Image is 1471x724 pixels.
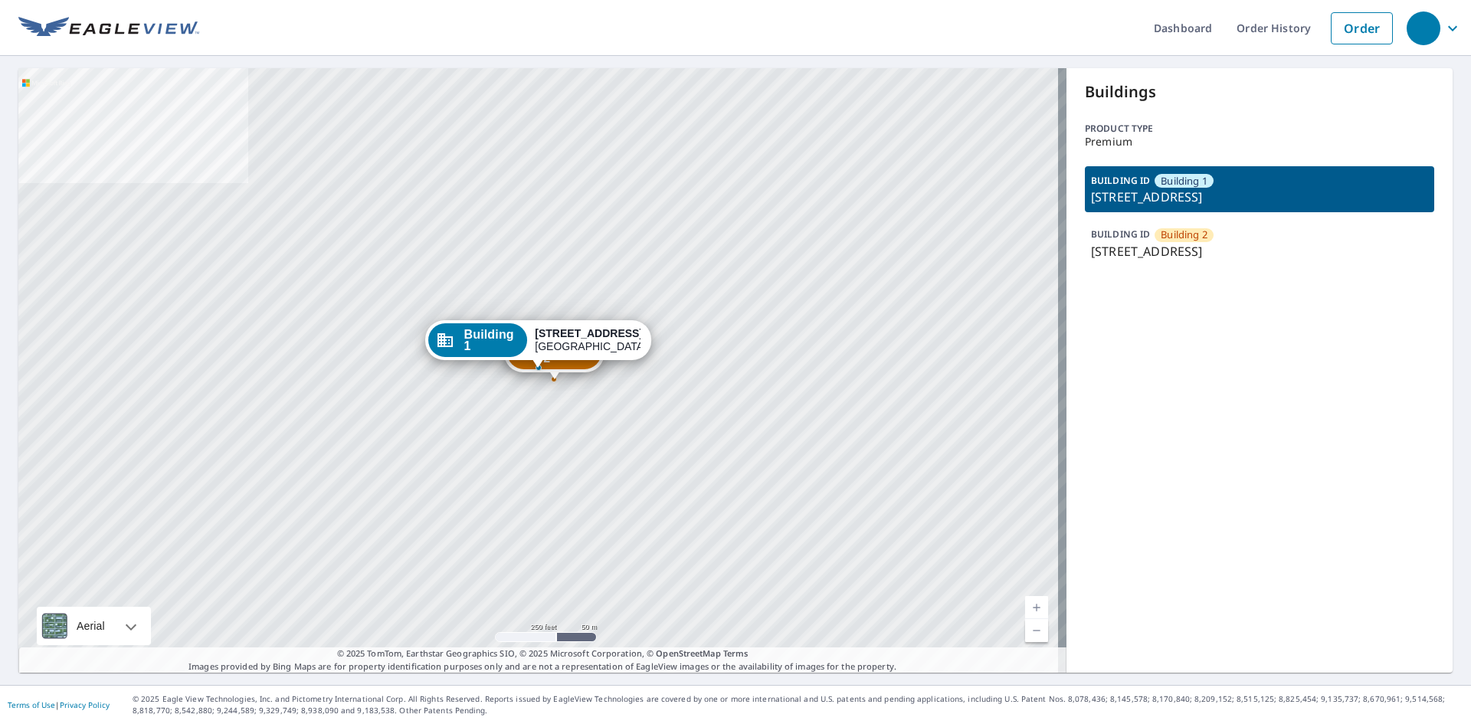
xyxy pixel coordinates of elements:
a: Current Level 17, Zoom In [1025,596,1048,619]
span: Building 1 [464,329,520,352]
p: Premium [1085,136,1434,148]
img: EV Logo [18,17,199,40]
a: Order [1331,12,1393,44]
p: BUILDING ID [1091,228,1150,241]
p: | [8,700,110,709]
p: [STREET_ADDRESS] [1091,242,1428,260]
p: [STREET_ADDRESS] [1091,188,1428,206]
p: Buildings [1085,80,1434,103]
a: Current Level 17, Zoom Out [1025,619,1048,642]
div: Aerial [72,607,110,645]
a: Privacy Policy [60,699,110,710]
p: Product type [1085,122,1434,136]
strong: [STREET_ADDRESS] [535,327,643,339]
a: Terms of Use [8,699,55,710]
span: Building 1 [1161,174,1207,188]
span: Building 2 [1161,228,1207,242]
p: Images provided by Bing Maps are for property identification purposes only and are not a represen... [18,647,1066,673]
a: Terms [723,647,749,659]
p: BUILDING ID [1091,174,1150,187]
div: Aerial [37,607,151,645]
div: Dropped pin, building Building 1, Commercial property, 3600 Hillsboro Pike Nashville, TN 37215 [425,320,652,368]
p: © 2025 Eagle View Technologies, Inc. and Pictometry International Corp. All Rights Reserved. Repo... [133,693,1463,716]
div: [GEOGRAPHIC_DATA] [535,327,640,353]
span: © 2025 TomTom, Earthstar Geographics SIO, © 2025 Microsoft Corporation, © [337,647,749,660]
a: OpenStreetMap [656,647,720,659]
